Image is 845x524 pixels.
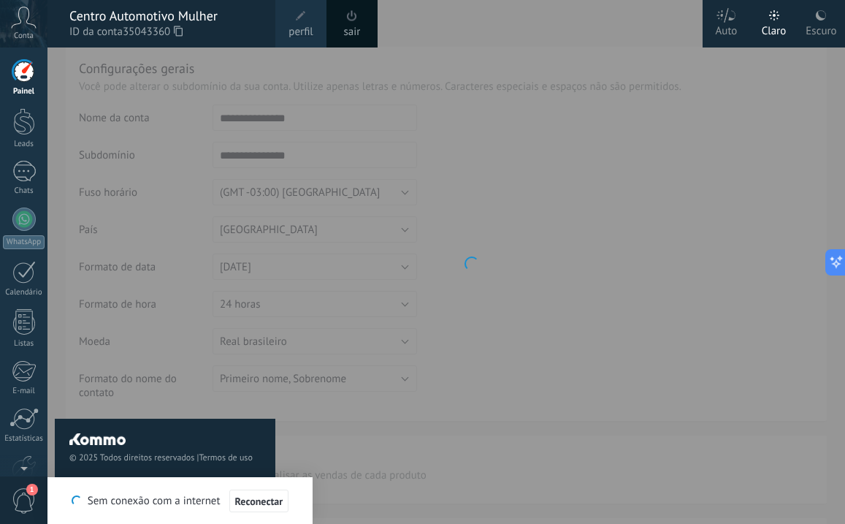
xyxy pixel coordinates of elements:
[3,186,45,196] div: Chats
[3,87,45,96] div: Painel
[26,484,38,495] span: 1
[3,339,45,349] div: Listas
[123,24,183,40] span: 35043360
[199,452,252,463] a: Termos de uso
[72,489,288,513] div: Sem conexão com a internet
[235,496,283,506] span: Reconectar
[3,434,45,444] div: Estatísticas
[3,235,45,249] div: WhatsApp
[344,24,361,40] a: sair
[716,10,738,48] div: Auto
[69,24,261,40] span: ID da conta
[69,8,261,24] div: Centro Automotivo Mulher
[762,10,787,48] div: Claro
[69,452,261,463] span: © 2025 Todos direitos reservados |
[3,387,45,396] div: E-mail
[3,288,45,297] div: Calendário
[3,140,45,149] div: Leads
[229,490,289,513] button: Reconectar
[288,24,313,40] span: perfil
[806,10,836,48] div: Escuro
[14,31,34,41] span: Conta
